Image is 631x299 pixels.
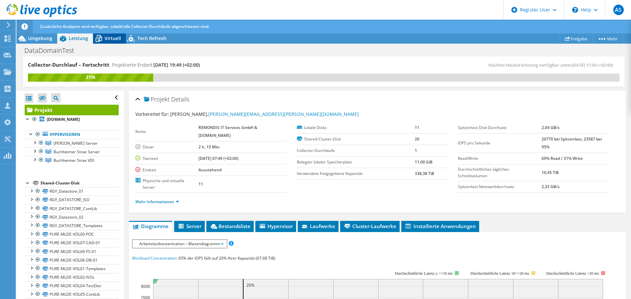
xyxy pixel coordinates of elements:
[542,156,583,161] b: 69% Read / 31% Write
[471,271,529,276] tspan: Durchschnittliche Latenz 10<=20 ms
[135,199,179,204] a: Mehr Informationen
[25,213,119,221] a: RGY_Datastore_02
[141,284,150,289] text: 8000
[135,111,169,117] label: Vorbereitet für:
[458,155,542,162] label: Read/Write
[458,124,542,131] label: Spitzenlast Disk-Durchsatz
[69,35,88,41] span: Leistung
[25,139,119,147] a: Ridgeway Server
[458,183,542,190] label: Spitzenlast Netzwerkdurchsatz
[297,170,415,177] label: Verwendete freigegebene Kapazität
[178,255,275,261] span: 65% der IOPS fällt auf 20% Ihrer Kapazität (67,68 TiB)
[25,239,119,247] a: PURE-MLDE-VOL07-CAD-01
[259,223,293,229] span: Hypervisor
[415,148,417,153] b: 1
[297,136,415,142] label: Shared-Cluster-Disk
[28,74,153,81] div: 21%
[132,223,169,229] span: Diagramme
[25,115,119,124] a: [DOMAIN_NAME]
[47,117,80,122] b: [DOMAIN_NAME]
[112,61,200,69] h4: Projektierte Endzeit:
[28,35,52,41] span: Umgebung
[25,130,119,139] a: Hypervisoren
[25,290,119,299] a: PURE-MLDE-VOL05-ContLib
[542,170,559,175] b: 10,45 TiB
[246,282,254,288] text: 20%
[395,271,453,276] tspan: Durchschnittliche Latenz y <=10 ms
[135,144,199,150] label: Dauer
[25,156,119,164] a: Buchheimer Strae VDI
[54,140,98,146] span: [PERSON_NAME] Server
[54,149,100,155] span: Buchheimer Strae Server
[135,155,199,162] label: Startzeit
[25,204,119,213] a: RGY_DATASTORE_ContLib
[199,125,257,138] b: REMONDIS IT Services GmbH & [DOMAIN_NAME]
[40,179,119,187] div: Shared-Cluster-Disk
[135,178,199,191] label: Physische und virtuelle Server
[415,159,432,165] b: 11,00 GiB
[613,5,624,15] span: AS
[199,144,220,150] b: 2 h, 15 Min.
[25,247,119,256] a: PURE-MLDE-VOL09-FS-01
[458,140,542,146] label: IOPS pro Sekunde
[542,125,560,130] b: 2,04 GB/s
[25,273,119,282] a: PURE-MLDE-VOL02-ISOs
[547,271,599,276] text: Durchschnittliche Latenz >20 ms
[458,166,542,179] label: Durchschnittliches tägliches Schreibvolumen
[542,136,602,150] b: 26770 bei Spitzenlast, 23587 bei 95%
[560,33,593,44] a: Freigabe
[415,125,419,130] b: 11
[25,105,119,115] a: Projekt
[25,187,119,196] a: RGY_Datastore_01
[135,167,199,173] label: Endzeit
[25,282,119,290] a: PURE-MLDE-VOL04-TestDev
[171,95,189,103] span: Details
[136,240,223,248] span: Arbeitslastkonzentration – Blasendiagramm
[297,147,415,154] label: Collector-Durchläufe
[415,171,434,176] b: 338,38 TiB
[542,184,560,189] b: 2,33 GB/s
[132,255,177,261] span: Workload Concentration:
[301,223,335,229] span: Laufwerke
[137,35,166,41] span: Tech Refresh
[297,124,415,131] label: Lokale Disks
[25,264,119,273] a: PURE-MLDE-VOL01-Templates
[177,223,201,229] span: Server
[25,221,119,230] a: RGY_DATASTORE_Templates
[153,62,200,68] span: [DATE] 19:49 (+02:00)
[297,159,415,165] label: Belegter lokaler Speicherplatz
[405,223,476,229] span: Installierte Anwendungen
[40,24,209,29] span: Zusätzliche Analysen sind verfügbar, sobald alle Collector-Durchläufe abgeschlossen sind.
[25,256,119,264] a: PURE-MLDE-VOL06-DB-01
[572,7,578,13] svg: \n
[25,230,119,239] a: PURE-MLDE-VOL00-POC
[54,158,94,163] span: Buchheimer Strae VDI
[144,96,170,103] span: Projekt
[21,47,84,54] h1: DataDomainTest
[199,181,203,187] b: 11
[199,156,239,161] b: [DATE] 07:49 (+02:00)
[592,33,623,44] a: Mehr
[208,111,359,117] a: [PERSON_NAME][EMAIL_ADDRESS][PERSON_NAME][DOMAIN_NAME]
[135,128,199,135] label: Konto
[25,147,119,156] a: Buchheimer Strae Server
[105,35,121,41] span: Virtuell
[25,196,119,204] a: RGY_DATASTORE_ISO
[170,111,359,117] span: [PERSON_NAME],
[210,223,250,229] span: Bestandsliste
[572,62,613,68] span: [DATE] 17:54 (+02:00)
[343,223,396,229] span: Cluster-Laufwerke
[415,136,419,142] b: 20
[488,62,616,68] span: Nächste Neuberechnung verfügbar unter
[199,167,222,173] b: Ausstehend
